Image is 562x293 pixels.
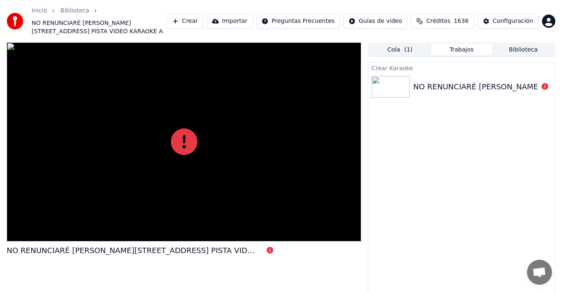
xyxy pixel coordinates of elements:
button: Configuración [477,14,539,29]
button: Créditos1636 [411,14,474,29]
div: Crear Karaoke [368,63,555,73]
button: Biblioteca [492,44,554,56]
span: ( 1 ) [404,46,412,54]
nav: breadcrumb [32,7,167,36]
a: Chat abierto [527,260,552,285]
button: Guías de video [343,14,407,29]
button: Importar [207,14,253,29]
a: Biblioteca [60,7,89,15]
button: Preguntas Frecuentes [256,14,340,29]
a: Inicio [32,7,47,15]
button: Cola [369,44,431,56]
img: youka [7,13,23,30]
span: NO RENUNCIARÉ [PERSON_NAME][STREET_ADDRESS] PISTA VIDEO KARAOKE A [32,19,167,36]
button: Crear [167,14,203,29]
div: NO RENUNCIARÉ [PERSON_NAME][STREET_ADDRESS] PISTA VIDEO KARAOKE A [7,245,257,256]
span: 1636 [454,17,469,25]
button: Trabajos [431,44,492,56]
span: Créditos [426,17,450,25]
div: Configuración [493,17,533,25]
